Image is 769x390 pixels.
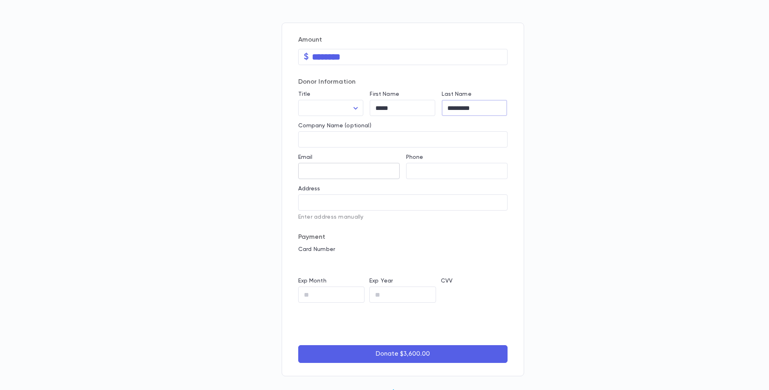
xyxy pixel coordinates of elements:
[304,53,309,61] p: $
[298,255,508,271] iframe: card
[298,154,313,160] label: Email
[298,278,327,284] label: Exp Month
[298,78,508,86] p: Donor Information
[298,233,508,241] p: Payment
[298,186,320,192] label: Address
[298,91,311,97] label: Title
[370,91,399,97] label: First Name
[441,287,508,303] iframe: cvv
[369,278,393,284] label: Exp Year
[298,345,508,363] button: Donate $3,600.00
[298,122,371,129] label: Company Name (optional)
[442,91,471,97] label: Last Name
[406,154,423,160] label: Phone
[441,278,508,284] p: CVV
[298,214,508,220] p: Enter address manually
[298,100,364,116] div: ​
[298,246,508,253] p: Card Number
[298,36,508,44] p: Amount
